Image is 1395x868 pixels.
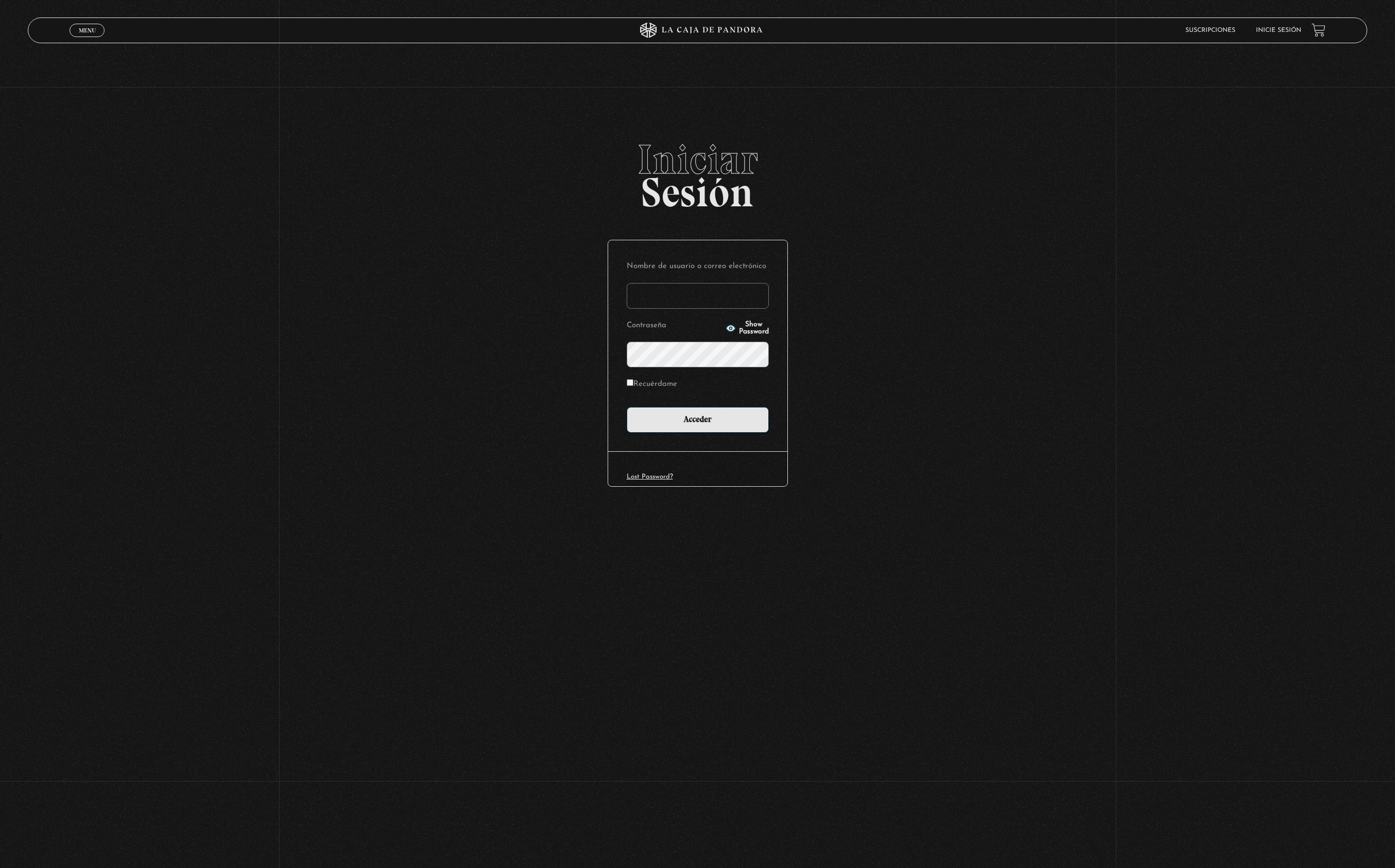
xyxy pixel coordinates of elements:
[739,321,769,335] span: Show Password
[726,321,769,335] button: Show Password
[627,318,722,334] label: Contraseña
[1185,27,1235,33] a: Suscripciones
[1312,23,1325,37] a: View your shopping cart
[1256,27,1301,33] a: Inicie sesión
[627,473,673,480] a: Lost Password?
[79,27,96,33] span: Menu
[627,407,769,433] input: Acceder
[28,139,1367,205] h2: Sesión
[75,36,99,43] span: Cerrar
[627,377,677,393] label: Recuérdame
[28,139,1367,180] span: Iniciar
[627,259,769,275] label: Nombre de usuario o correo electrónico
[627,379,633,386] input: Recuérdame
